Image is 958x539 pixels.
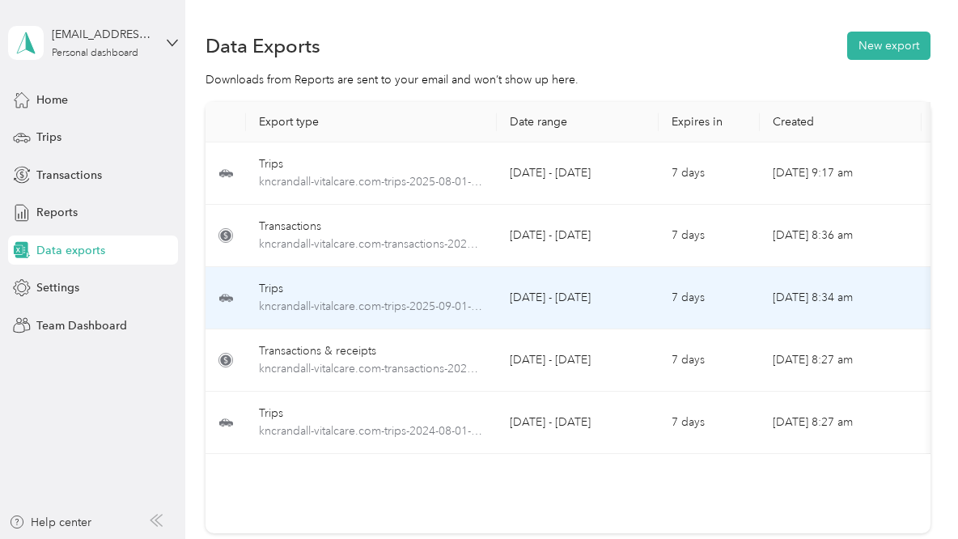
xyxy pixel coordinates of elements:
[259,342,484,360] div: Transactions & receipts
[206,37,320,54] h1: Data Exports
[760,205,922,267] td: [DATE] 8:36 am
[867,448,958,539] iframe: Everlance-gr Chat Button Frame
[36,129,61,146] span: Trips
[36,167,102,184] span: Transactions
[52,49,138,58] div: Personal dashboard
[497,329,659,392] td: [DATE] - [DATE]
[760,267,922,329] td: [DATE] 8:34 am
[760,142,922,205] td: [DATE] 9:17 am
[36,242,105,259] span: Data exports
[259,360,484,378] span: kncrandall-vitalcare.com-transactions-2024-08-01-2025-09-29.csv
[259,298,484,316] span: kncrandall-vitalcare.com-trips-2025-09-01-2025-09-29.pdf
[206,71,930,88] div: Downloads from Reports are sent to your email and won’t show up here.
[259,173,484,191] span: kncrandall-vitalcare.com-trips-2025-08-01-2025-09-28.pdf
[246,102,497,142] th: Export type
[659,329,760,392] td: 7 days
[36,279,79,296] span: Settings
[259,155,484,173] div: Trips
[760,329,922,392] td: [DATE] 8:27 am
[760,102,922,142] th: Created
[497,142,659,205] td: [DATE] - [DATE]
[659,267,760,329] td: 7 days
[497,205,659,267] td: [DATE] - [DATE]
[659,205,760,267] td: 7 days
[259,218,484,236] div: Transactions
[760,392,922,454] td: [DATE] 8:27 am
[9,514,91,531] button: Help center
[52,26,153,43] div: [EMAIL_ADDRESS][DOMAIN_NAME]
[497,267,659,329] td: [DATE] - [DATE]
[259,280,484,298] div: Trips
[497,392,659,454] td: [DATE] - [DATE]
[659,392,760,454] td: 7 days
[659,142,760,205] td: 7 days
[259,236,484,253] span: kncrandall-vitalcare.com-transactions-2025-08-01-2025-09-28.xlsx
[259,405,484,422] div: Trips
[36,91,68,108] span: Home
[497,102,659,142] th: Date range
[259,422,484,440] span: kncrandall-vitalcare.com-trips-2024-08-01-2025-09-29.csv
[847,32,930,60] button: New export
[36,317,127,334] span: Team Dashboard
[659,102,760,142] th: Expires in
[36,204,78,221] span: Reports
